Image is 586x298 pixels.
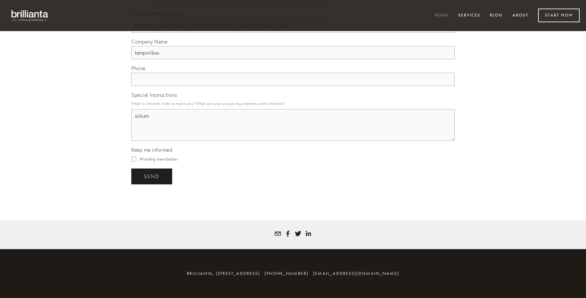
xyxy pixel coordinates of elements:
input: Monthly newsletter [131,156,136,162]
a: Services [454,10,485,21]
p: What is the best time to reach you? What are your unique requirements and timelines? [131,99,455,108]
span: [PHONE_NUMBER] [264,271,309,276]
a: Start Now [538,9,580,22]
span: send [144,174,160,179]
span: Monthly newsletter [140,156,178,162]
span: Company Name [131,38,167,45]
button: sendsend [131,169,172,184]
a: Home [430,10,453,21]
span: Keep me informed [131,147,172,153]
span: Special Instructions [131,92,177,98]
span: Phone [131,65,146,71]
span: brillianta, [STREET_ADDRESS] [187,271,260,276]
a: [EMAIL_ADDRESS][DOMAIN_NAME] [313,271,399,276]
img: brillianta - research, strategy, marketing [6,6,54,25]
a: Tatyana Bolotnikov White [285,230,291,237]
textarea: solium [131,109,455,141]
a: tatyana@brillianta.com [275,230,281,237]
a: Tatyana White [295,230,301,237]
a: Tatyana White [305,230,311,237]
a: About [508,10,533,21]
a: Blog [486,10,507,21]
